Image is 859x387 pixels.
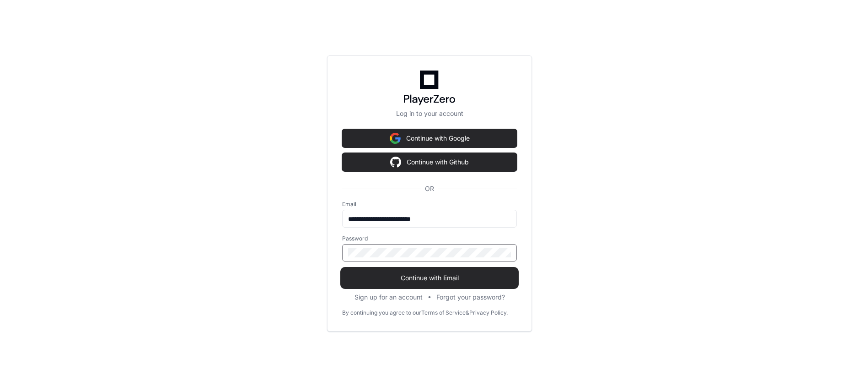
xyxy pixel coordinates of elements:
span: OR [421,184,438,193]
p: Log in to your account [342,109,517,118]
button: Continue with Google [342,129,517,147]
div: By continuing you agree to our [342,309,421,316]
a: Privacy Policy. [469,309,508,316]
button: Continue with Email [342,269,517,287]
div: & [466,309,469,316]
button: Continue with Github [342,153,517,171]
img: Sign in with google [390,153,401,171]
span: Continue with Email [342,273,517,283]
label: Password [342,235,517,242]
button: Forgot your password? [436,293,505,302]
label: Email [342,201,517,208]
img: Sign in with google [390,129,401,147]
button: Sign up for an account [354,293,423,302]
a: Terms of Service [421,309,466,316]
